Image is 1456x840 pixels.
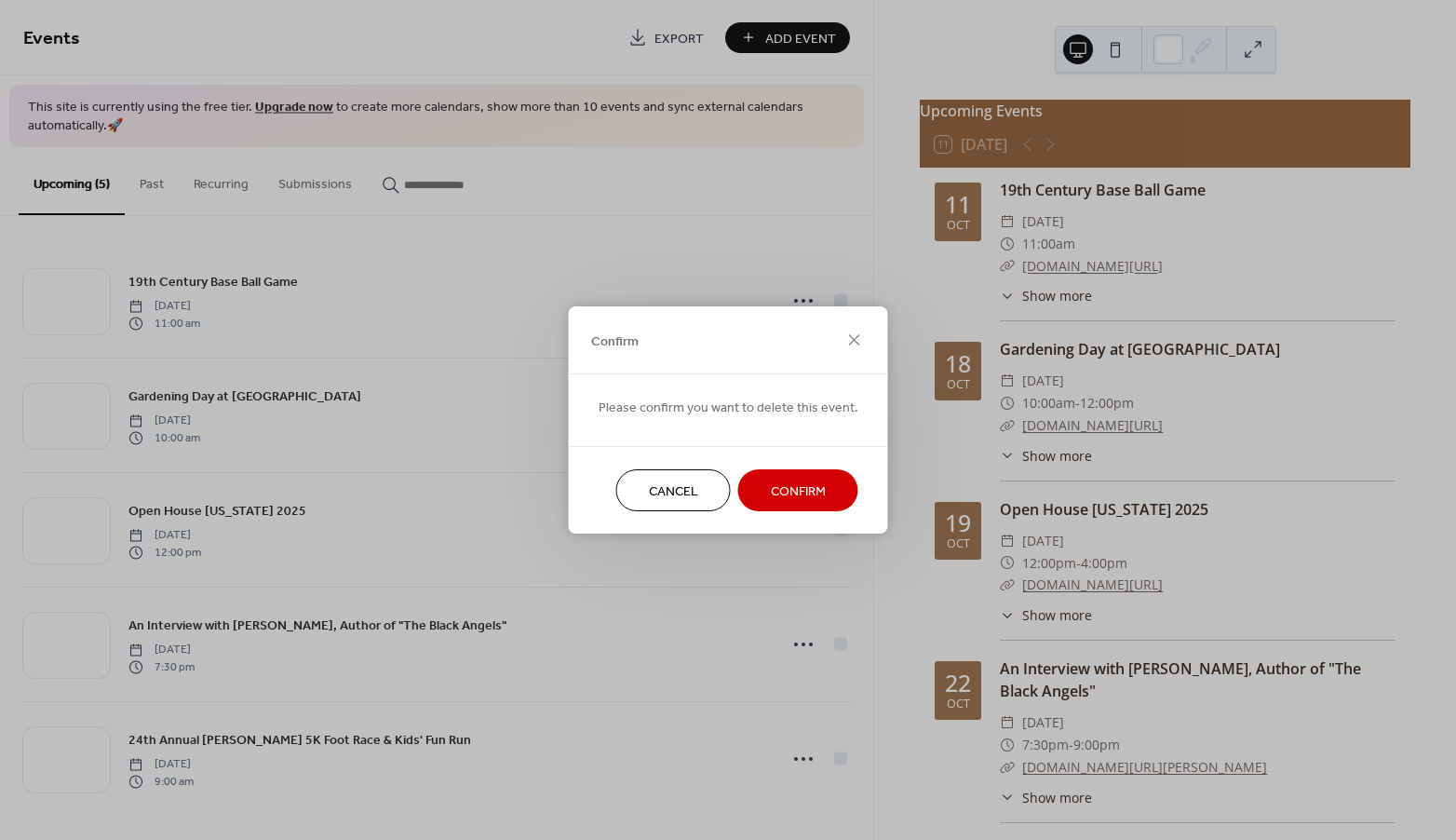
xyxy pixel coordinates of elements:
span: Confirm [591,332,639,351]
button: Confirm [738,469,858,511]
span: Confirm [771,482,826,502]
span: Please confirm you want to delete this event. [599,399,858,418]
button: Cancel [616,469,731,511]
span: Cancel [649,482,698,502]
